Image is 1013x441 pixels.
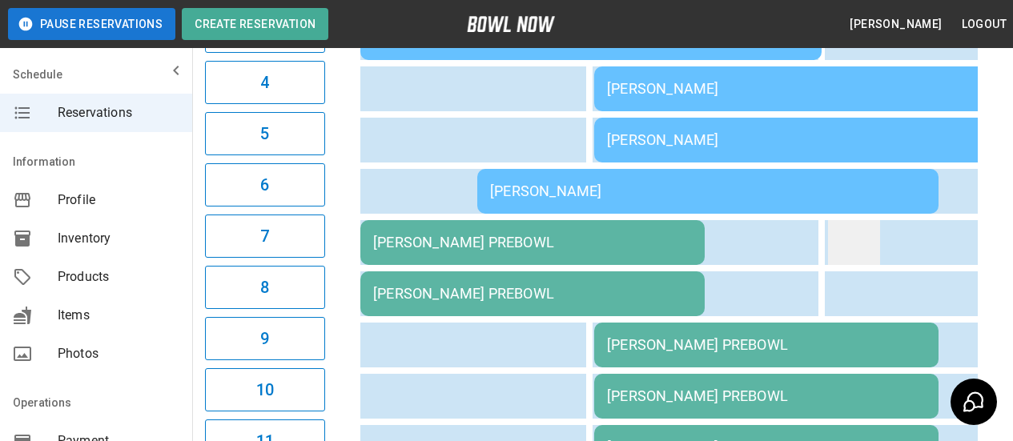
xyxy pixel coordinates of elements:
[260,121,269,146] h6: 5
[607,387,926,404] div: [PERSON_NAME] PREBOWL
[607,336,926,353] div: [PERSON_NAME] PREBOWL
[467,16,555,32] img: logo
[205,214,325,258] button: 7
[58,344,179,363] span: Photos
[955,10,1013,39] button: Logout
[843,10,948,39] button: [PERSON_NAME]
[490,182,926,199] div: [PERSON_NAME]
[260,172,269,198] h6: 6
[205,368,325,411] button: 10
[58,103,179,122] span: Reservations
[260,275,269,300] h6: 8
[58,306,179,325] span: Items
[182,8,328,40] button: Create Reservation
[58,229,179,248] span: Inventory
[373,285,692,302] div: [PERSON_NAME] PREBOWL
[260,70,269,95] h6: 4
[205,112,325,155] button: 5
[205,266,325,309] button: 8
[260,223,269,249] h6: 7
[260,326,269,351] h6: 9
[205,317,325,360] button: 9
[58,267,179,287] span: Products
[8,8,175,40] button: Pause Reservations
[205,61,325,104] button: 4
[373,234,692,251] div: [PERSON_NAME] PREBOWL
[205,163,325,206] button: 6
[58,190,179,210] span: Profile
[256,377,274,403] h6: 10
